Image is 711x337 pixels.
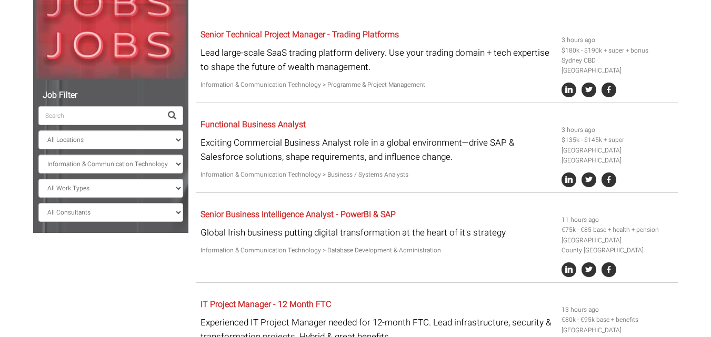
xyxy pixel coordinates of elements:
p: Lead large-scale SaaS trading platform delivery. Use your trading domain + tech expertise to shap... [201,46,554,74]
input: Search [38,106,162,125]
p: Information & Communication Technology > Business / Systems Analysts [201,170,554,180]
li: 13 hours ago [562,305,674,315]
a: Senior Technical Project Manager - Trading Platforms [201,28,399,41]
li: 3 hours ago [562,125,674,135]
li: [GEOGRAPHIC_DATA] [GEOGRAPHIC_DATA] [562,146,674,166]
li: 3 hours ago [562,35,674,45]
a: Functional Business Analyst [201,118,306,131]
li: 11 hours ago [562,215,674,225]
p: Global Irish business putting digital transformation at the heart of it's strategy [201,226,554,240]
p: Information & Communication Technology > Database Development & Administration [201,246,554,256]
a: IT Project Manager - 12 Month FTC [201,298,331,311]
li: [GEOGRAPHIC_DATA] County [GEOGRAPHIC_DATA] [562,236,674,256]
p: Exciting Commercial Business Analyst role in a global environment—drive SAP & Salesforce solution... [201,136,554,164]
li: $180k - $190k + super + bonus [562,46,674,56]
li: €80k - €95k base + benefits [562,315,674,325]
p: Information & Communication Technology > Programme & Project Management [201,80,554,90]
h5: Job Filter [38,91,183,100]
li: €75k - €85 base + health + pension [562,225,674,235]
a: Senior Business Intelligence Analyst - PowerBI & SAP [201,208,396,221]
li: $135k - $145k + super [562,135,674,145]
li: Sydney CBD [GEOGRAPHIC_DATA] [562,56,674,76]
